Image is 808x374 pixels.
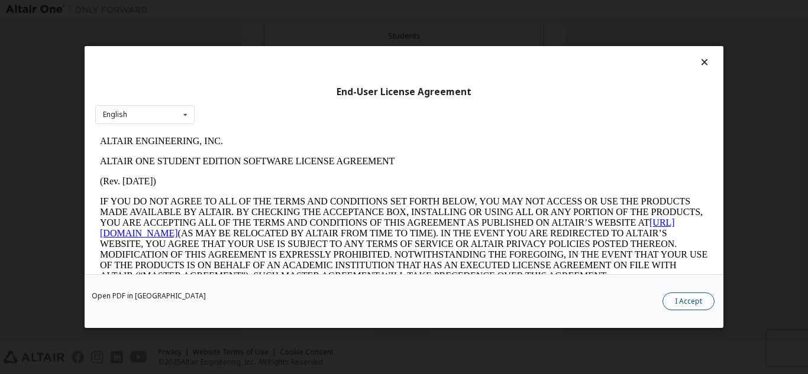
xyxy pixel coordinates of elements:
p: (Rev. [DATE]) [5,45,613,56]
div: English [103,111,127,118]
p: ALTAIR ONE STUDENT EDITION SOFTWARE LICENSE AGREEMENT [5,25,613,35]
a: Open PDF in [GEOGRAPHIC_DATA] [92,292,206,300]
div: End-User License Agreement [95,86,713,98]
p: IF YOU DO NOT AGREE TO ALL OF THE TERMS AND CONDITIONS SET FORTH BELOW, YOU MAY NOT ACCESS OR USE... [5,65,613,150]
button: I Accept [662,292,715,310]
p: ALTAIR ENGINEERING, INC. [5,5,613,15]
p: This Altair One Student Edition Software License Agreement (“Agreement”) is between Altair Engine... [5,160,613,202]
a: [URL][DOMAIN_NAME] [5,86,580,107]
